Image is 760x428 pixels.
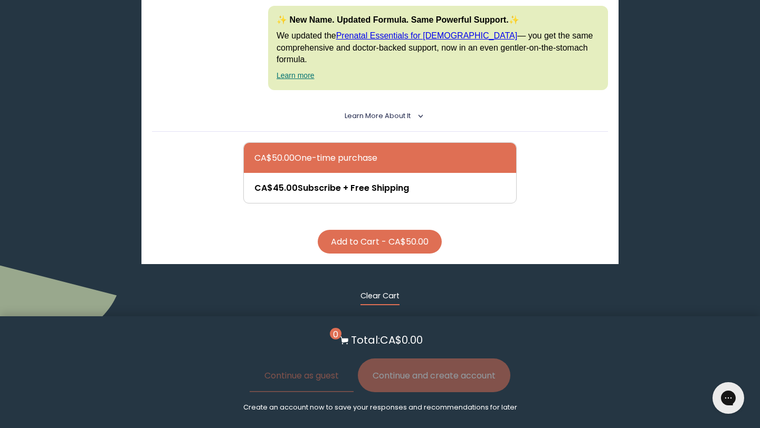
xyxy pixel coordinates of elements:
a: Learn more [277,71,315,80]
button: Continue as guest [250,358,354,392]
i: < [414,113,423,119]
strong: ✨ New Name. Updated Formula. Same Powerful Support.✨ [277,15,519,24]
p: Create an account now to save your responses and recommendations for later [243,403,517,412]
summary: Learn More About it < [345,111,416,121]
button: Add to Cart - CA$50.00 [318,230,442,254]
span: Learn More About it [345,111,411,120]
p: We updated the — you get the same comprehensive and doctor-backed support, now in an even gentler... [277,30,600,65]
p: Total: CA$0.00 [351,332,423,348]
button: Clear Cart [360,290,400,305]
span: 0 [330,328,341,339]
iframe: Gorgias live chat messenger [707,378,749,417]
a: Prenatal Essentials for [DEMOGRAPHIC_DATA] [336,31,518,40]
button: Continue and create account [358,358,510,392]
